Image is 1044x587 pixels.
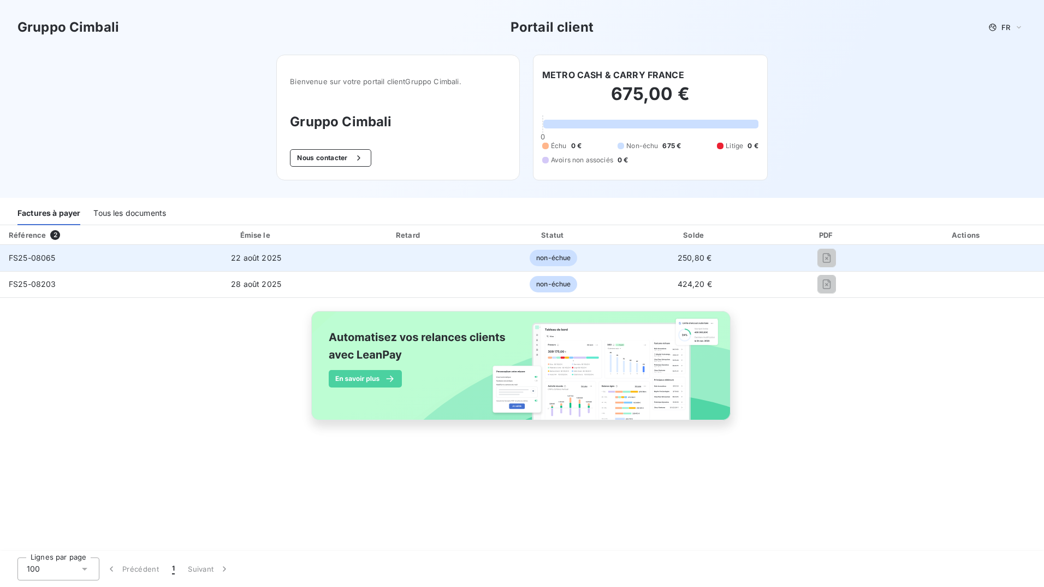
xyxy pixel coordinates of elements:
[290,149,371,167] button: Nous contacter
[530,276,577,292] span: non-échue
[626,141,658,151] span: Non-échu
[618,155,628,165] span: 0 €
[542,68,684,81] h6: METRO CASH & CARRY FRANCE
[17,17,119,37] h3: Gruppo Cimbali
[27,563,40,574] span: 100
[551,155,613,165] span: Avoirs non associés
[9,253,56,262] span: FS25-08065
[179,230,334,240] div: Émise le
[231,279,281,289] span: 28 août 2025
[1001,23,1010,32] span: FR
[181,557,236,580] button: Suivant
[767,230,887,240] div: PDF
[9,279,56,289] span: FS25-08203
[662,141,681,151] span: 675 €
[627,230,762,240] div: Solde
[726,141,743,151] span: Litige
[892,230,1042,240] div: Actions
[511,17,594,37] h3: Portail client
[93,202,166,225] div: Tous les documents
[678,253,711,262] span: 250,80 €
[678,279,712,289] span: 424,20 €
[571,141,582,151] span: 0 €
[290,112,506,132] h3: Gruppo Cimbali
[165,557,181,580] button: 1
[530,250,577,266] span: non-échue
[172,563,175,574] span: 1
[542,83,758,116] h2: 675,00 €
[99,557,165,580] button: Précédent
[17,202,80,225] div: Factures à payer
[301,304,743,439] img: banner
[748,141,758,151] span: 0 €
[50,230,60,240] span: 2
[290,77,506,86] span: Bienvenue sur votre portail client Gruppo Cimbali .
[551,141,567,151] span: Échu
[484,230,623,240] div: Statut
[231,253,281,262] span: 22 août 2025
[338,230,480,240] div: Retard
[541,132,545,141] span: 0
[9,231,46,239] div: Référence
